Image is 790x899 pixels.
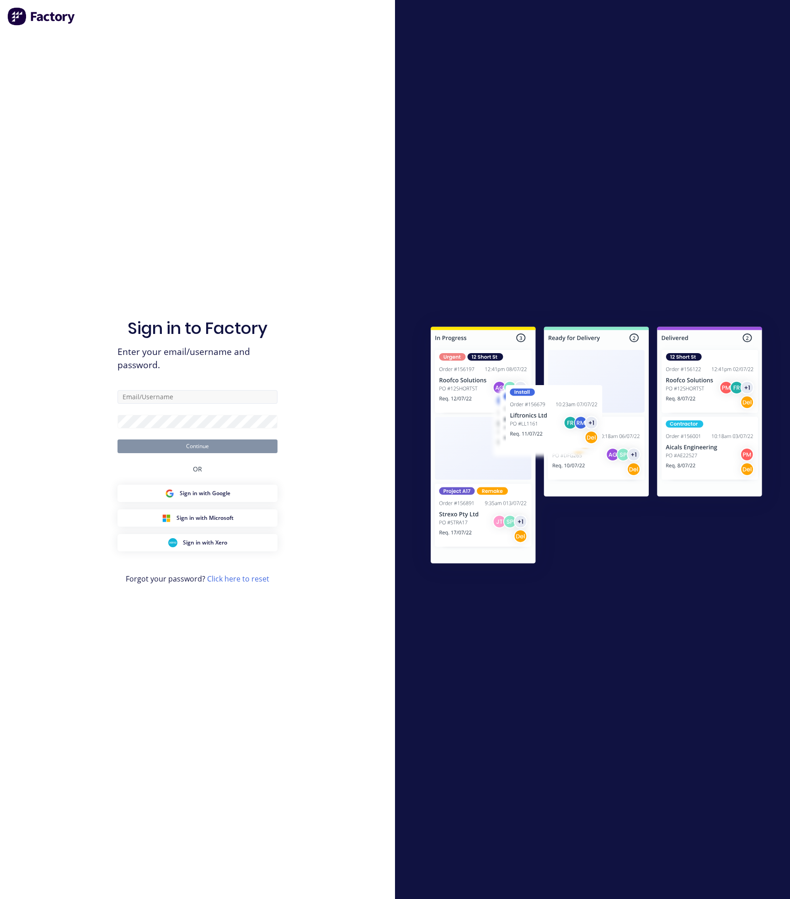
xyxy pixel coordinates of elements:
[117,439,278,453] button: Continue
[117,485,278,502] button: Google Sign inSign in with Google
[183,539,227,547] span: Sign in with Xero
[117,390,278,404] input: Email/Username
[193,453,202,485] div: OR
[117,509,278,527] button: Microsoft Sign inSign in with Microsoft
[126,573,269,584] span: Forgot your password?
[117,345,278,372] span: Enter your email/username and password.
[168,538,177,547] img: Xero Sign in
[180,489,230,497] span: Sign in with Google
[7,7,76,26] img: Factory
[162,513,171,523] img: Microsoft Sign in
[117,534,278,551] button: Xero Sign inSign in with Xero
[411,308,782,585] img: Sign in
[165,489,174,498] img: Google Sign in
[176,514,234,522] span: Sign in with Microsoft
[207,574,269,584] a: Click here to reset
[128,318,267,338] h1: Sign in to Factory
